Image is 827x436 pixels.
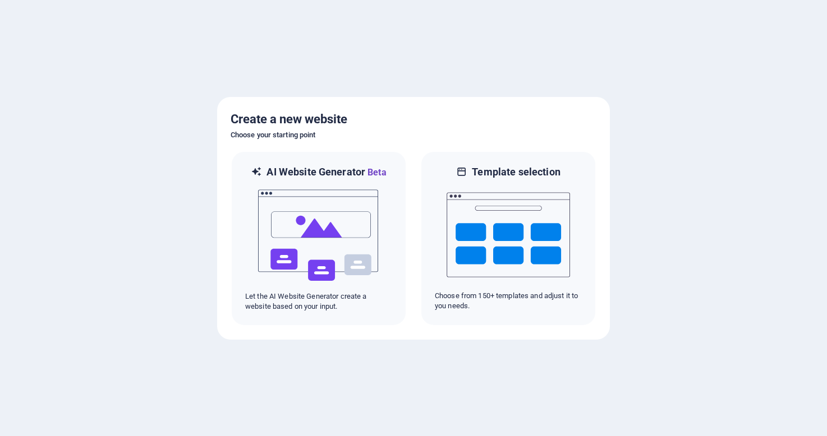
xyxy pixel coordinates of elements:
span: Beta [365,167,387,178]
p: Let the AI Website Generator create a website based on your input. [245,291,392,312]
h6: Template selection [472,165,560,179]
div: AI Website GeneratorBetaaiLet the AI Website Generator create a website based on your input. [231,151,407,326]
p: Choose from 150+ templates and adjust it to you needs. [435,291,582,311]
h6: AI Website Generator [267,165,386,179]
div: Template selectionChoose from 150+ templates and adjust it to you needs. [420,151,596,326]
img: ai [257,179,380,291]
h5: Create a new website [231,110,596,128]
h6: Choose your starting point [231,128,596,142]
